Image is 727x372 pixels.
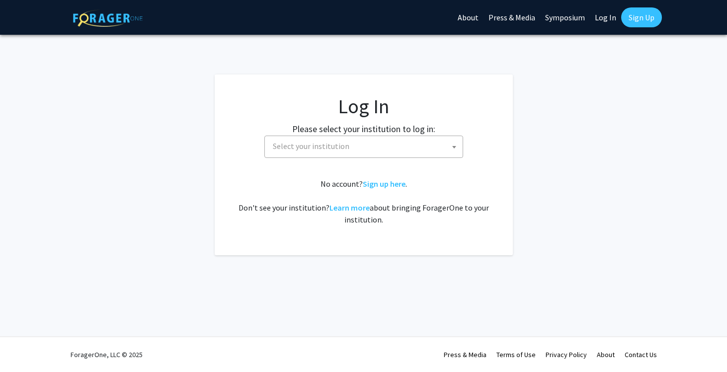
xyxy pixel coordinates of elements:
a: Press & Media [444,350,486,359]
a: Terms of Use [496,350,536,359]
a: Contact Us [625,350,657,359]
a: Sign Up [621,7,662,27]
a: Learn more about bringing ForagerOne to your institution [329,203,370,213]
h1: Log In [235,94,493,118]
span: Select your institution [269,136,463,156]
span: Select your institution [264,136,463,158]
div: ForagerOne, LLC © 2025 [71,337,143,372]
label: Please select your institution to log in: [292,122,435,136]
a: Privacy Policy [546,350,587,359]
a: About [597,350,615,359]
div: No account? . Don't see your institution? about bringing ForagerOne to your institution. [235,178,493,225]
span: Select your institution [273,141,349,151]
a: Sign up here [363,179,405,189]
img: ForagerOne Logo [73,9,143,27]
